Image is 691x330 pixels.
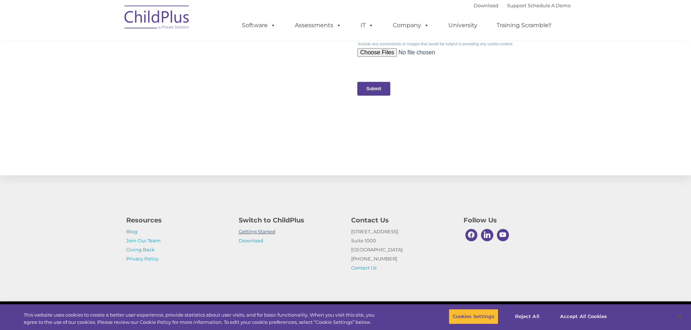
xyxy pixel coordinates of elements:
[556,309,611,324] button: Accept All Cookies
[441,18,485,33] a: University
[507,3,526,8] a: Support
[351,265,377,271] a: Contact Us
[288,18,349,33] a: Assessments
[126,238,161,243] a: Join Our Team
[489,18,559,33] a: Training Scramble!!
[505,309,550,324] button: Reject All
[386,18,436,33] a: Company
[24,312,380,326] div: This website uses cookies to create a better user experience, provide statistics about user visit...
[351,215,453,225] h4: Contact Us
[474,3,498,8] a: Download
[449,309,498,324] button: Cookies Settings
[126,229,137,234] a: Blog
[239,238,263,243] a: Download
[101,78,132,83] span: Phone number
[464,215,565,225] h4: Follow Us
[239,215,340,225] h4: Switch to ChildPlus
[479,227,495,243] a: Linkedin
[528,3,571,8] a: Schedule A Demo
[235,18,283,33] a: Software
[126,247,155,252] a: Giving Back
[126,256,159,262] a: Privacy Policy
[101,48,123,53] span: Last name
[353,18,381,33] a: IT
[464,227,480,243] a: Facebook
[351,227,453,272] p: [STREET_ADDRESS] Suite 1000 [GEOGRAPHIC_DATA] [PHONE_NUMBER]
[671,309,687,325] button: Close
[239,229,275,234] a: Getting Started
[121,0,193,37] img: ChildPlus by Procare Solutions
[474,3,571,8] font: |
[126,215,228,225] h4: Resources
[495,227,511,243] a: Youtube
